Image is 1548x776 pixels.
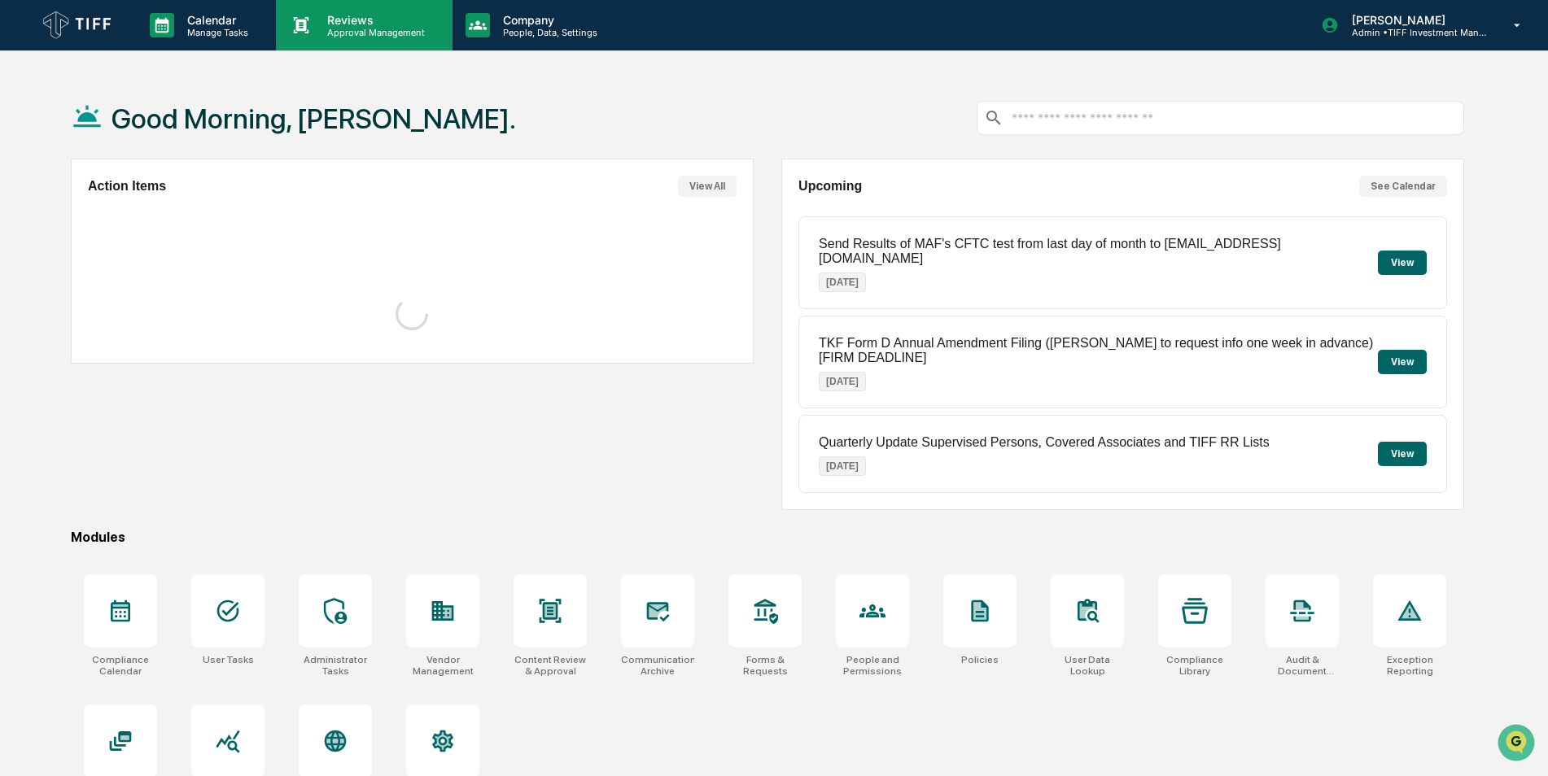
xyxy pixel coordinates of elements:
[112,102,516,135] h1: Good Morning, [PERSON_NAME].
[55,141,206,154] div: We're available if you need us!
[39,7,117,43] img: logo
[112,198,208,228] a: 🗄️Attestations
[1373,654,1446,677] div: Exception Reporting
[836,654,909,677] div: People and Permissions
[1378,251,1427,275] button: View
[314,27,433,38] p: Approval Management
[314,13,433,27] p: Reviews
[174,27,256,38] p: Manage Tasks
[490,13,606,27] p: Company
[115,275,197,288] a: Powered byPylon
[10,229,109,259] a: 🔎Data Lookup
[1339,27,1490,38] p: Admin • TIFF Investment Management
[33,205,105,221] span: Preclearance
[514,654,587,677] div: Content Review & Approval
[16,34,296,60] p: How can we help?
[1378,442,1427,466] button: View
[10,198,112,228] a: 🖐️Preclearance
[203,654,254,665] div: User Tasks
[819,336,1378,365] p: TKF Form D Annual Amendment Filing ([PERSON_NAME] to request info one week in advance) [FIRM DEAD...
[84,654,157,677] div: Compliance Calendar
[134,205,202,221] span: Attestations
[55,124,267,141] div: Start new chat
[728,654,802,677] div: Forms & Requests
[16,207,29,220] div: 🖐️
[678,176,737,197] button: View All
[621,654,694,677] div: Communications Archive
[162,276,197,288] span: Pylon
[1266,654,1339,677] div: Audit & Document Logs
[299,654,372,677] div: Administrator Tasks
[71,530,1464,545] div: Modules
[798,179,862,194] h2: Upcoming
[1339,13,1490,27] p: [PERSON_NAME]
[819,435,1270,450] p: Quarterly Update Supervised Persons, Covered Associates and TIFF RR Lists
[819,237,1378,266] p: Send Results of MAF's CFTC test from last day of month to [EMAIL_ADDRESS][DOMAIN_NAME]
[406,654,479,677] div: Vendor Management
[16,238,29,251] div: 🔎
[1359,176,1447,197] button: See Calendar
[819,272,866,292] p: [DATE]
[33,236,103,252] span: Data Lookup
[819,456,866,476] p: [DATE]
[174,13,256,27] p: Calendar
[118,207,131,220] div: 🗄️
[961,654,999,665] div: Policies
[1496,722,1540,766] iframe: Open customer support
[88,179,166,194] h2: Action Items
[277,129,296,149] button: Start new chat
[1158,654,1231,677] div: Compliance Library
[1378,350,1427,374] button: View
[490,27,606,38] p: People, Data, Settings
[16,124,46,154] img: 1746055101610-c473b297-6a78-478c-a979-82029cc54cd1
[819,372,866,391] p: [DATE]
[1051,654,1124,677] div: User Data Lookup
